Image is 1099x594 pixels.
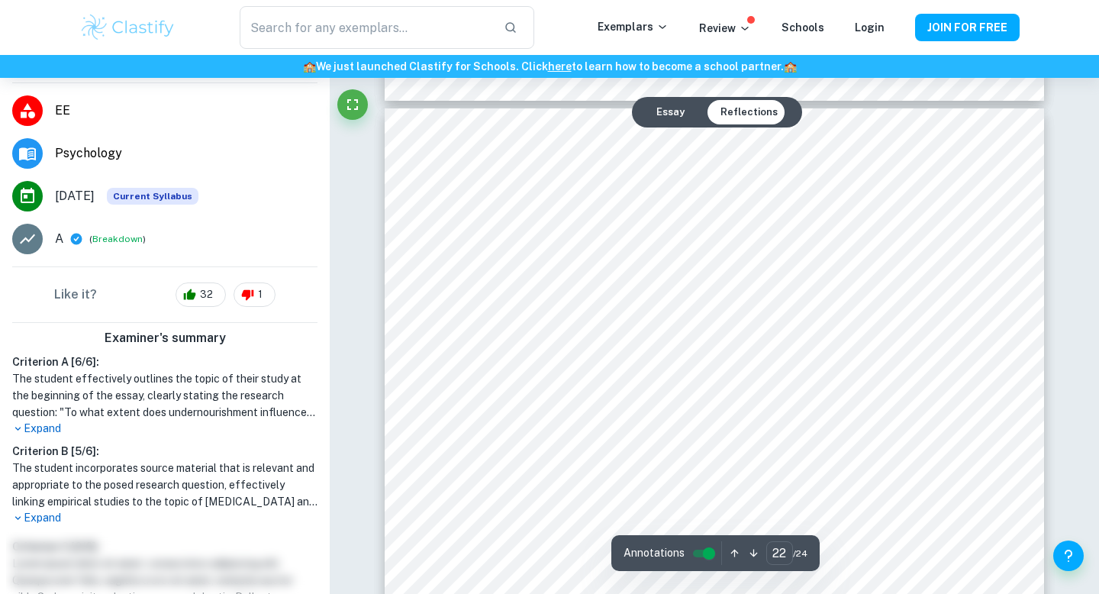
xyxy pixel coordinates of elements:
button: Breakdown [92,232,143,246]
a: here [548,60,572,73]
p: Review [699,20,751,37]
p: Expand [12,510,317,526]
p: A [55,230,63,248]
span: [DATE] [55,187,95,205]
a: Login [855,21,885,34]
img: Clastify logo [79,12,176,43]
button: JOIN FOR FREE [915,14,1020,41]
button: Fullscreen [337,89,368,120]
div: This exemplar is based on the current syllabus. Feel free to refer to it for inspiration/ideas wh... [107,188,198,205]
span: 🏫 [784,60,797,73]
span: 32 [192,287,221,302]
h1: The student incorporates source material that is relevant and appropriate to the posed research q... [12,460,317,510]
button: Essay [644,100,697,124]
p: Expand [12,421,317,437]
div: 32 [176,282,226,307]
button: Help and Feedback [1053,541,1084,571]
div: 1 [234,282,276,307]
h6: Criterion B [ 5 / 6 ]: [12,443,317,460]
span: 🏫 [303,60,316,73]
span: / 24 [793,547,807,560]
h6: Like it? [54,286,97,304]
p: Exemplars [598,18,669,35]
span: Psychology [55,144,317,163]
a: Schools [782,21,824,34]
span: Current Syllabus [107,188,198,205]
h6: Examiner's summary [6,329,324,347]
h1: The student effectively outlines the topic of their study at the beginning of the essay, clearly ... [12,370,317,421]
h6: We just launched Clastify for Schools. Click to learn how to become a school partner. [3,58,1096,75]
span: ( ) [89,232,146,247]
span: Annotations [624,545,685,561]
span: EE [55,102,317,120]
button: Reflections [708,100,790,124]
input: Search for any exemplars... [240,6,491,49]
span: 1 [250,287,271,302]
h6: Criterion A [ 6 / 6 ]: [12,353,317,370]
